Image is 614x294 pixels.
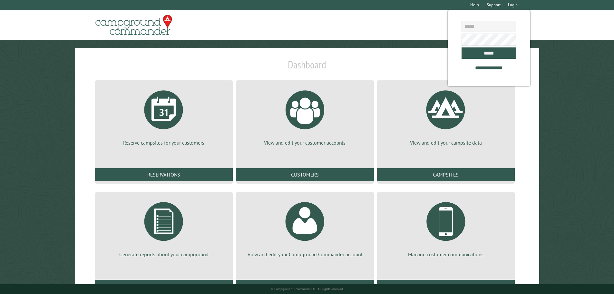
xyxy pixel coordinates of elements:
[244,251,366,258] p: View and edit your Campground Commander account
[244,139,366,146] p: View and edit your customer accounts
[103,139,225,146] p: Reserve campsites for your customers
[103,251,225,258] p: Generate reports about your campground
[385,251,507,258] p: Manage customer communications
[244,86,366,146] a: View and edit your customer accounts
[377,168,515,181] a: Campsites
[385,139,507,146] p: View and edit your campsite data
[93,13,174,38] img: Campground Commander
[95,168,233,181] a: Reservations
[377,280,515,293] a: Communications
[236,280,374,293] a: Account
[244,197,366,258] a: View and edit your Campground Commander account
[385,197,507,258] a: Manage customer communications
[103,86,225,146] a: Reserve campsites for your customers
[385,86,507,146] a: View and edit your campsite data
[93,58,521,76] h1: Dashboard
[236,168,374,181] a: Customers
[103,197,225,258] a: Generate reports about your campground
[95,280,233,293] a: Reports
[271,287,344,291] small: © Campground Commander LLC. All rights reserved.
